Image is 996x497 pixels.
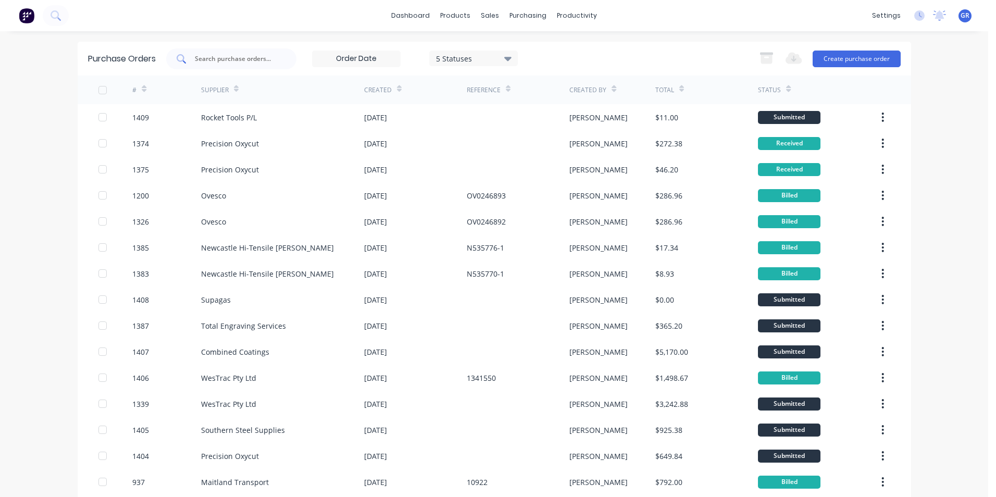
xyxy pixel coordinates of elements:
[132,346,149,357] div: 1407
[867,8,906,23] div: settings
[132,85,136,95] div: #
[201,268,334,279] div: Newcastle Hi-Tensile [PERSON_NAME]
[758,111,820,124] div: Submitted
[655,425,682,436] div: $925.38
[813,51,901,67] button: Create purchase order
[132,294,149,305] div: 1408
[758,267,820,280] div: Billed
[201,451,259,462] div: Precision Oxycut
[201,425,285,436] div: Southern Steel Supplies
[569,112,628,123] div: [PERSON_NAME]
[132,399,149,409] div: 1339
[569,190,628,201] div: [PERSON_NAME]
[569,268,628,279] div: [PERSON_NAME]
[467,477,488,488] div: 10922
[201,85,229,95] div: Supplier
[364,346,387,357] div: [DATE]
[132,190,149,201] div: 1200
[655,294,674,305] div: $0.00
[569,85,606,95] div: Created By
[132,112,149,123] div: 1409
[88,53,156,65] div: Purchase Orders
[201,346,269,357] div: Combined Coatings
[655,451,682,462] div: $649.84
[655,372,688,383] div: $1,498.67
[569,399,628,409] div: [PERSON_NAME]
[201,399,256,409] div: WesTrac Pty Ltd
[758,163,820,176] div: Received
[364,294,387,305] div: [DATE]
[364,399,387,409] div: [DATE]
[201,294,231,305] div: Supagas
[758,137,820,150] div: Received
[467,85,501,95] div: Reference
[569,346,628,357] div: [PERSON_NAME]
[961,11,969,20] span: GR
[655,346,688,357] div: $5,170.00
[467,372,496,383] div: 1341550
[569,216,628,227] div: [PERSON_NAME]
[132,164,149,175] div: 1375
[758,345,820,358] div: Submitted
[655,268,674,279] div: $8.93
[569,372,628,383] div: [PERSON_NAME]
[655,164,678,175] div: $46.20
[569,294,628,305] div: [PERSON_NAME]
[364,320,387,331] div: [DATE]
[569,164,628,175] div: [PERSON_NAME]
[201,477,269,488] div: Maitland Transport
[758,215,820,228] div: Billed
[467,190,506,201] div: OV0246893
[758,319,820,332] div: Submitted
[132,216,149,227] div: 1326
[569,451,628,462] div: [PERSON_NAME]
[436,53,511,64] div: 5 Statuses
[758,241,820,254] div: Billed
[655,190,682,201] div: $286.96
[201,372,256,383] div: WesTrac Pty Ltd
[467,268,504,279] div: N535770-1
[655,112,678,123] div: $11.00
[386,8,435,23] a: dashboard
[201,138,259,149] div: Precision Oxycut
[313,51,400,67] input: Order Date
[758,397,820,411] div: Submitted
[364,190,387,201] div: [DATE]
[758,293,820,306] div: Submitted
[655,85,674,95] div: Total
[655,138,682,149] div: $272.38
[132,242,149,253] div: 1385
[758,85,781,95] div: Status
[132,425,149,436] div: 1405
[201,190,226,201] div: Ovesco
[364,216,387,227] div: [DATE]
[552,8,602,23] div: productivity
[758,450,820,463] div: Submitted
[201,164,259,175] div: Precision Oxycut
[201,112,257,123] div: Rocket Tools P/L
[364,451,387,462] div: [DATE]
[364,242,387,253] div: [DATE]
[364,268,387,279] div: [DATE]
[364,164,387,175] div: [DATE]
[364,425,387,436] div: [DATE]
[758,476,820,489] div: Billed
[655,477,682,488] div: $792.00
[132,477,145,488] div: 937
[655,320,682,331] div: $365.20
[364,112,387,123] div: [DATE]
[569,320,628,331] div: [PERSON_NAME]
[132,320,149,331] div: 1387
[132,372,149,383] div: 1406
[569,425,628,436] div: [PERSON_NAME]
[201,320,286,331] div: Total Engraving Services
[201,216,226,227] div: Ovesco
[758,371,820,384] div: Billed
[655,399,688,409] div: $3,242.88
[569,477,628,488] div: [PERSON_NAME]
[467,216,506,227] div: OV0246892
[194,54,280,64] input: Search purchase orders...
[132,451,149,462] div: 1404
[758,189,820,202] div: Billed
[364,85,392,95] div: Created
